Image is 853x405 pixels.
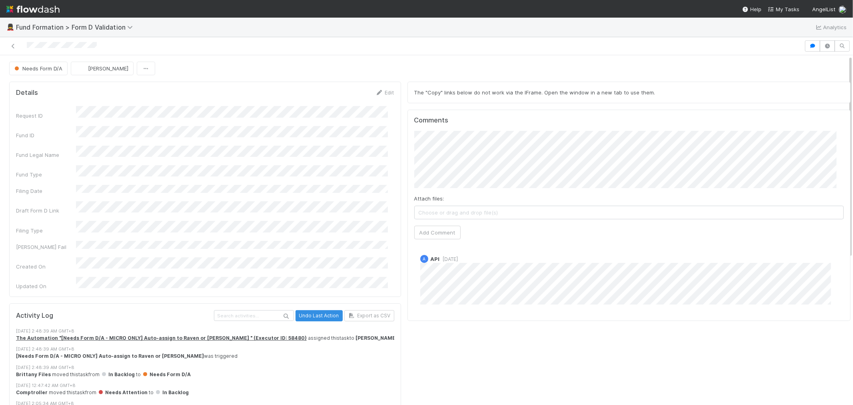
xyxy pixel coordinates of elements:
[376,89,394,96] a: Edit
[155,389,189,395] span: In Backlog
[431,256,440,262] span: API
[214,310,294,321] input: Search activities...
[16,170,76,178] div: Fund Type
[71,62,134,75] button: [PERSON_NAME]
[356,335,398,341] strong: [PERSON_NAME]
[16,89,38,97] h5: Details
[16,389,401,396] div: moved this task from to
[414,89,655,96] span: The "Copy" links below do not work via the IFrame. Open the window in a new tab to use them.
[16,131,76,139] div: Fund ID
[98,389,148,395] span: Needs Attention
[16,364,401,371] div: [DATE] 2:48:39 AM GMT+8
[16,282,76,290] div: Updated On
[6,2,60,16] img: logo-inverted-e16ddd16eac7371096b0.svg
[16,23,137,31] span: Fund Formation > Form D Validation
[16,312,212,320] h5: Activity Log
[440,256,458,262] span: [DATE]
[742,5,761,13] div: Help
[812,6,835,12] span: AngelList
[16,243,76,251] div: [PERSON_NAME] Fail
[414,194,444,202] label: Attach files:
[101,371,135,377] span: In Backlog
[16,151,76,159] div: Fund Legal Name
[6,24,14,30] span: 💂
[16,353,401,360] div: was triggered
[16,382,401,389] div: [DATE] 12:47:42 AM GMT+8
[16,371,401,378] div: moved this task from to
[16,207,76,215] div: Draft Form D Link
[839,6,847,14] img: avatar_cbf6e7c1-1692-464b-bc1b-b8582b2cbdce.png
[16,187,76,195] div: Filing Date
[16,371,51,377] strong: Brittany Files
[768,5,799,13] a: My Tasks
[13,65,62,72] span: Needs Form D/A
[423,257,426,261] span: A
[16,263,76,271] div: Created On
[16,346,401,353] div: [DATE] 2:48:39 AM GMT+8
[414,116,844,124] h5: Comments
[768,6,799,12] span: My Tasks
[16,353,204,359] strong: [Needs Form D/A - MICRO ONLY] Auto-assign to Raven or [PERSON_NAME]
[9,62,68,75] button: Needs Form D/A
[142,371,191,377] span: Needs Form D/A
[815,22,847,32] a: Analytics
[296,310,343,321] button: Undo Last Action
[78,64,86,72] img: avatar_1a1d5361-16dd-4910-a949-020dcd9f55a3.png
[344,310,394,321] button: Export as CSV
[16,112,76,120] div: Request ID
[16,335,401,342] div: assigned this task to
[88,65,128,72] span: [PERSON_NAME]
[16,389,48,395] strong: Comptroller
[16,227,76,235] div: Filing Type
[420,255,428,263] div: API
[414,226,461,239] button: Add Comment
[16,328,401,335] div: [DATE] 2:48:39 AM GMT+8
[415,206,843,219] span: Choose or drag and drop file(s)
[16,335,307,341] a: The Automation "[Needs Form D/A - MICRO ONLY] Auto-assign to Raven or [PERSON_NAME] " (Executor I...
